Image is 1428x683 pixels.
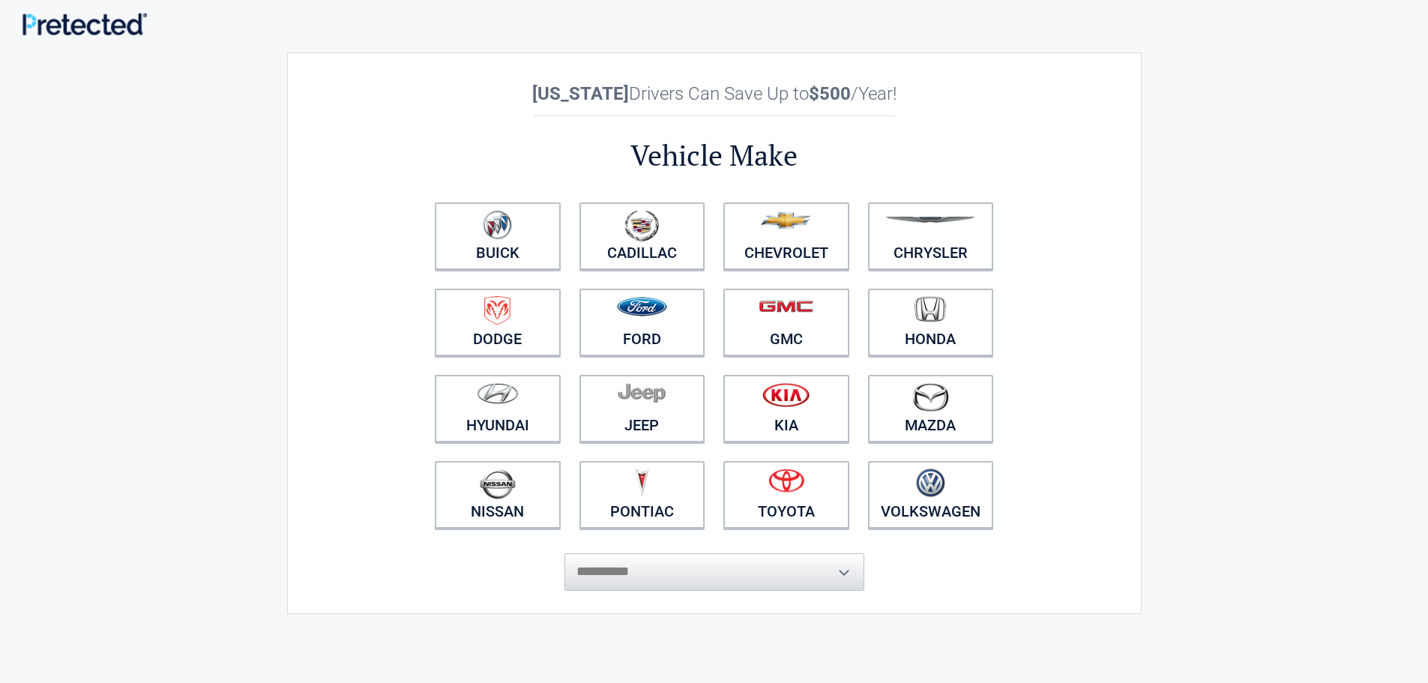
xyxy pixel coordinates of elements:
[624,210,659,241] img: cadillac
[579,202,705,270] a: Cadillac
[723,202,849,270] a: Chevrolet
[435,202,561,270] a: Buick
[22,13,147,35] img: Main Logo
[868,461,994,529] a: Volkswagen
[435,461,561,529] a: Nissan
[618,382,666,403] img: jeep
[435,375,561,442] a: Hyundai
[868,202,994,270] a: Chrysler
[762,382,810,407] img: kia
[915,296,946,322] img: honda
[809,83,851,104] b: $500
[723,461,849,529] a: Toyota
[768,469,804,493] img: toyota
[579,289,705,356] a: Ford
[532,83,629,104] b: [US_STATE]
[723,375,849,442] a: Kia
[617,297,667,316] img: ford
[723,289,849,356] a: GMC
[634,469,649,497] img: pontiac
[435,289,561,356] a: Dodge
[759,300,813,313] img: gmc
[426,136,1003,175] h2: Vehicle Make
[480,469,516,499] img: nissan
[761,212,811,229] img: chevrolet
[868,375,994,442] a: Mazda
[477,382,519,404] img: hyundai
[885,217,976,223] img: chrysler
[484,296,510,325] img: dodge
[579,375,705,442] a: Jeep
[483,210,512,240] img: buick
[912,382,949,412] img: mazda
[916,469,945,498] img: volkswagen
[426,83,1003,104] h2: Drivers Can Save Up to /Year
[868,289,994,356] a: Honda
[579,461,705,529] a: Pontiac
